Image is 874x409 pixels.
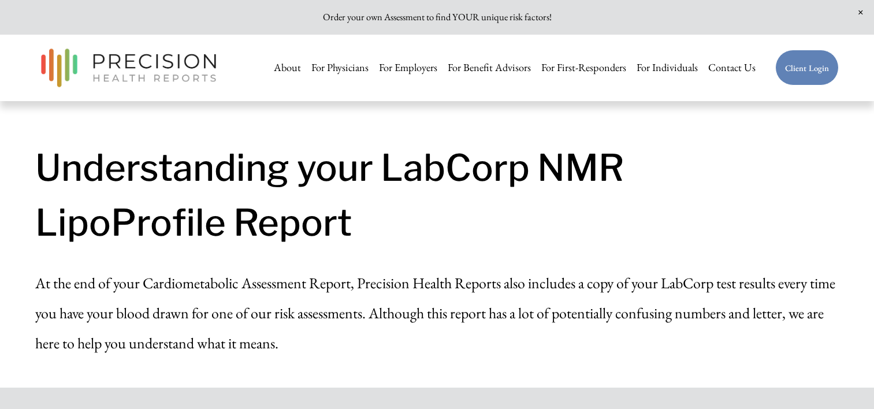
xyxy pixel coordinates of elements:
[448,56,531,79] a: For Benefit Advisors
[775,50,839,86] a: Client Login
[708,56,756,79] a: Contact Us
[35,43,222,92] img: Precision Health Reports
[274,56,301,79] a: About
[541,56,626,79] a: For First-Responders
[311,56,369,79] a: For Physicians
[379,56,437,79] a: For Employers
[35,269,839,359] p: At the end of your Cardiometabolic Assessment Report, Precision Health Reports also includes a co...
[35,140,839,250] h1: Understanding your LabCorp NMR LipoProfile Report
[637,56,698,79] a: For Individuals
